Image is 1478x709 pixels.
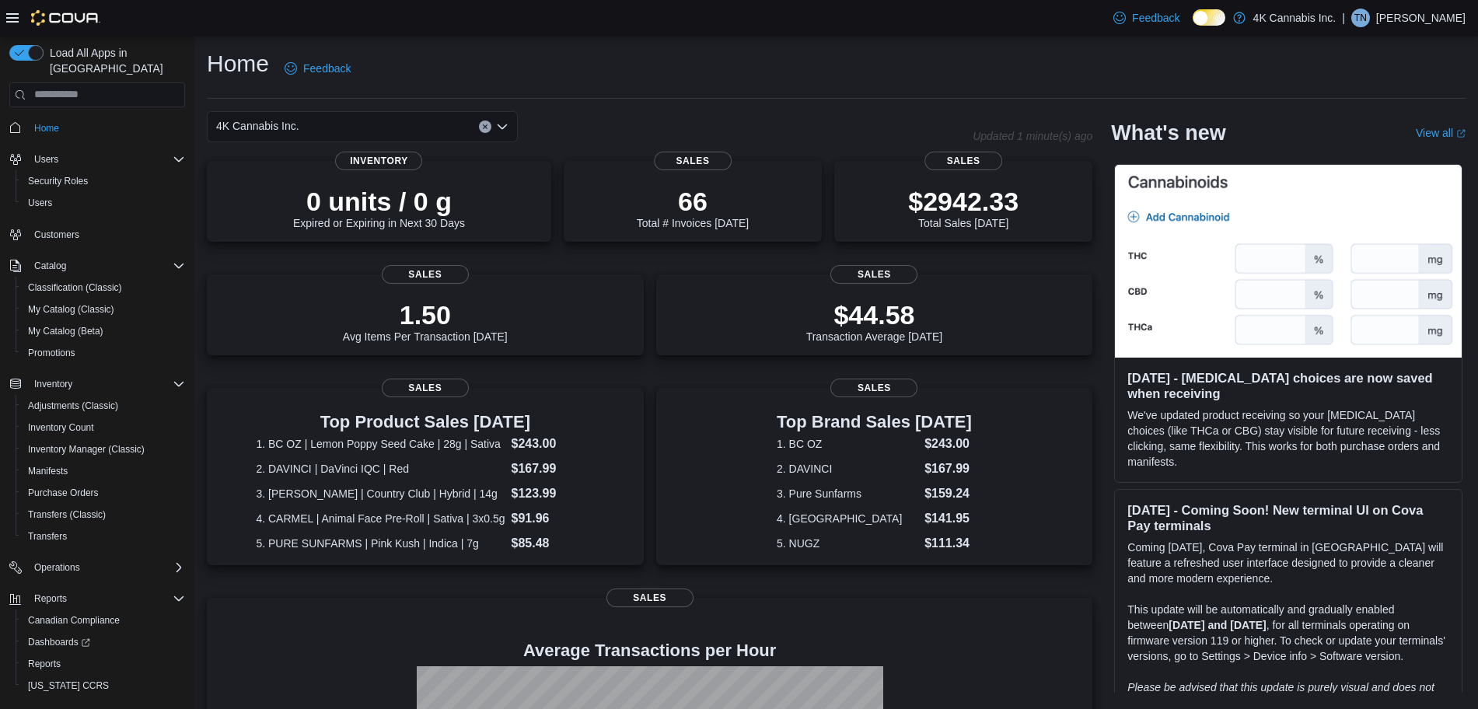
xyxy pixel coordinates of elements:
a: Purchase Orders [22,484,105,502]
p: $44.58 [806,299,943,330]
a: My Catalog (Beta) [22,322,110,341]
p: Updated 1 minute(s) ago [973,130,1092,142]
svg: External link [1456,129,1466,138]
a: Reports [22,655,67,673]
span: Washington CCRS [22,676,185,695]
dt: 5. PURE SUNFARMS | Pink Kush | Indica | 7g [256,536,505,551]
a: Promotions [22,344,82,362]
span: Inventory Count [22,418,185,437]
button: Users [3,148,191,170]
span: My Catalog (Classic) [28,303,114,316]
p: 1.50 [343,299,508,330]
a: Users [22,194,58,212]
dt: 4. [GEOGRAPHIC_DATA] [777,511,918,526]
dt: 3. Pure Sunfarms [777,486,918,501]
button: Classification (Classic) [16,277,191,299]
span: Sales [606,589,694,607]
span: Transfers [22,527,185,546]
span: My Catalog (Beta) [28,325,103,337]
span: Home [28,118,185,138]
a: Canadian Compliance [22,611,126,630]
a: Transfers (Classic) [22,505,112,524]
h3: Top Brand Sales [DATE] [777,413,972,431]
span: Inventory [34,378,72,390]
a: Inventory Manager (Classic) [22,440,151,459]
dd: $123.99 [512,484,595,503]
button: Security Roles [16,170,191,192]
button: My Catalog (Classic) [16,299,191,320]
p: 66 [637,186,749,217]
div: Total # Invoices [DATE] [637,186,749,229]
span: Transfers (Classic) [28,508,106,521]
span: Load All Apps in [GEOGRAPHIC_DATA] [44,45,185,76]
dd: $91.96 [512,509,595,528]
button: Operations [3,557,191,578]
a: Customers [28,225,86,244]
a: Home [28,119,65,138]
a: Transfers [22,527,73,546]
button: Transfers [16,526,191,547]
h2: What's new [1111,120,1225,145]
a: Manifests [22,462,74,480]
span: Purchase Orders [22,484,185,502]
span: Sales [382,265,469,284]
button: Promotions [16,342,191,364]
span: Reports [34,592,67,605]
span: Inventory Manager (Classic) [22,440,185,459]
dd: $167.99 [924,459,972,478]
span: Transfers (Classic) [22,505,185,524]
h1: Home [207,48,269,79]
dd: $243.00 [512,435,595,453]
dt: 4. CARMEL | Animal Face Pre-Roll | Sativa | 3x0.5g [256,511,505,526]
span: Sales [654,152,732,170]
button: Clear input [479,120,491,133]
span: Canadian Compliance [22,611,185,630]
button: Inventory Count [16,417,191,438]
p: We've updated product receiving so your [MEDICAL_DATA] choices (like THCa or CBG) stay visible fo... [1127,407,1449,470]
span: [US_STATE] CCRS [28,679,109,692]
p: [PERSON_NAME] [1376,9,1466,27]
span: Manifests [22,462,185,480]
strong: [DATE] and [DATE] [1169,619,1266,631]
span: Operations [34,561,80,574]
span: Adjustments (Classic) [22,396,185,415]
dt: 2. DAVINCI [777,461,918,477]
dt: 2. DAVINCI | DaVinci IQC | Red [256,461,505,477]
span: Sales [924,152,1002,170]
span: Promotions [22,344,185,362]
button: Reports [28,589,73,608]
button: Customers [3,223,191,246]
span: My Catalog (Classic) [22,300,185,319]
span: Security Roles [28,175,88,187]
span: Inventory [335,152,422,170]
span: Catalog [28,257,185,275]
button: Manifests [16,460,191,482]
span: Security Roles [22,172,185,190]
button: Users [28,150,65,169]
span: Classification (Classic) [22,278,185,297]
dd: $111.34 [924,534,972,553]
span: TN [1354,9,1367,27]
span: Users [28,197,52,209]
a: Security Roles [22,172,94,190]
h3: [DATE] - [MEDICAL_DATA] choices are now saved when receiving [1127,370,1449,401]
p: 4K Cannabis Inc. [1253,9,1336,27]
dt: 1. BC OZ | Lemon Poppy Seed Cake | 28g | Sativa [256,436,505,452]
dt: 1. BC OZ [777,436,918,452]
div: Expired or Expiring in Next 30 Days [293,186,465,229]
span: 4K Cannabis Inc. [216,117,299,135]
button: Transfers (Classic) [16,504,191,526]
span: Adjustments (Classic) [28,400,118,412]
span: Users [34,153,58,166]
span: Inventory Count [28,421,94,434]
p: This update will be automatically and gradually enabled between , for all terminals operating on ... [1127,602,1449,664]
span: Dashboards [22,633,185,651]
p: | [1342,9,1345,27]
button: [US_STATE] CCRS [16,675,191,697]
span: Reports [28,658,61,670]
button: Inventory [28,375,79,393]
a: Adjustments (Classic) [22,396,124,415]
p: 0 units / 0 g [293,186,465,217]
div: Transaction Average [DATE] [806,299,943,343]
span: Promotions [28,347,75,359]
